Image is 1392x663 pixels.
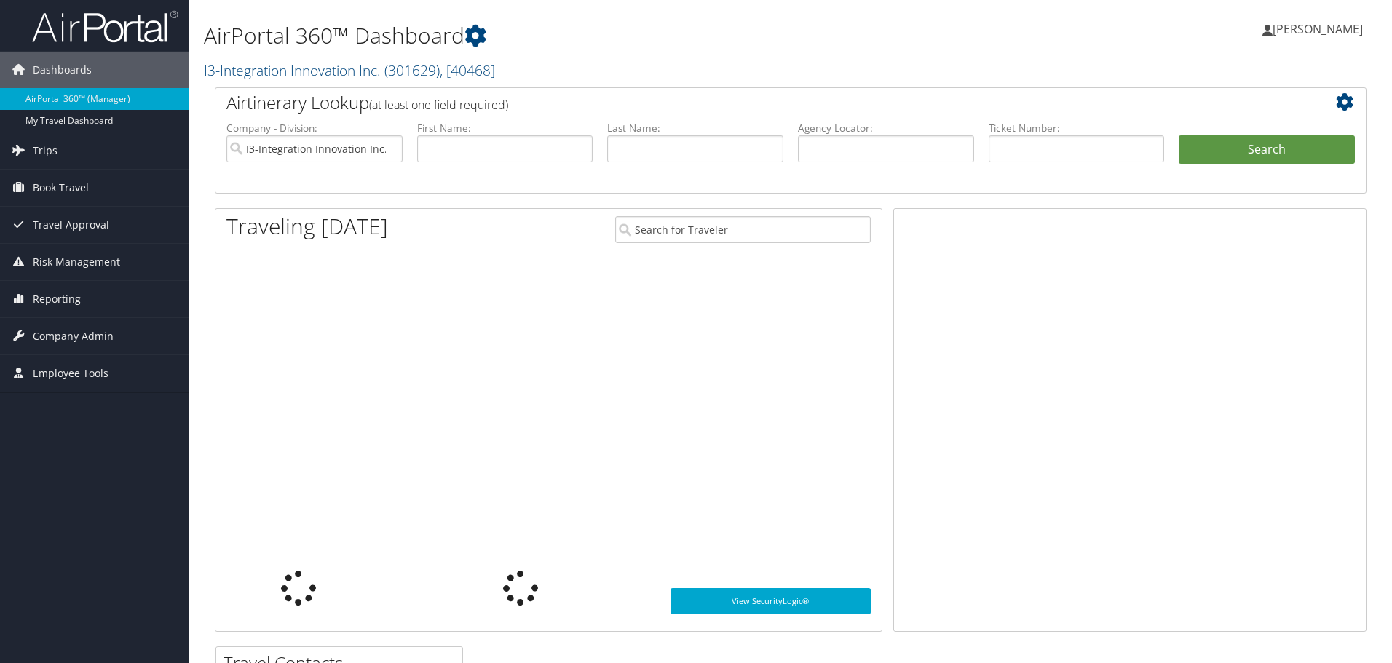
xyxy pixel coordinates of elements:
label: Ticket Number: [989,121,1165,135]
span: Employee Tools [33,355,108,392]
span: Book Travel [33,170,89,206]
a: I3-Integration Innovation Inc. [204,60,495,80]
span: Risk Management [33,244,120,280]
span: ( 301629 ) [384,60,440,80]
a: [PERSON_NAME] [1262,7,1377,51]
span: Trips [33,132,58,169]
label: Agency Locator: [798,121,974,135]
span: (at least one field required) [369,97,508,113]
a: View SecurityLogic® [671,588,871,614]
span: , [ 40468 ] [440,60,495,80]
span: [PERSON_NAME] [1273,21,1363,37]
input: Search for Traveler [615,216,871,243]
label: Last Name: [607,121,783,135]
label: First Name: [417,121,593,135]
button: Search [1179,135,1355,164]
span: Company Admin [33,318,114,354]
span: Travel Approval [33,207,109,243]
img: airportal-logo.png [32,9,178,44]
label: Company - Division: [226,121,403,135]
h2: Airtinerary Lookup [226,90,1259,115]
h1: AirPortal 360™ Dashboard [204,20,986,51]
h1: Traveling [DATE] [226,211,388,242]
span: Dashboards [33,52,92,88]
span: Reporting [33,281,81,317]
